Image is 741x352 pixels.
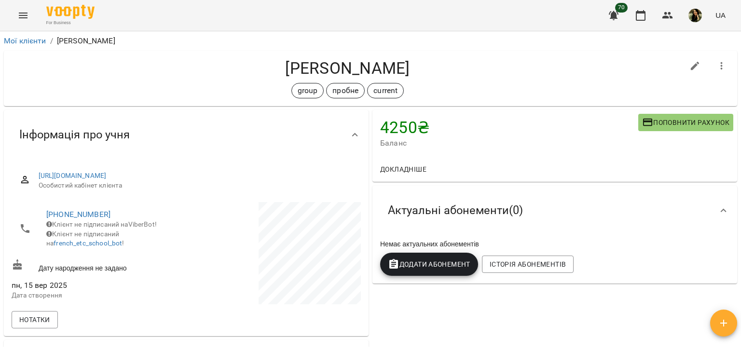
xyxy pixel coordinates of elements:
li: / [50,35,53,47]
div: Актуальні абонементи(0) [372,186,737,235]
span: Нотатки [19,314,50,325]
span: Поповнити рахунок [642,117,729,128]
span: Особистий кабінет клієнта [39,181,353,190]
div: Немає актуальних абонементів [378,237,731,251]
div: current [367,83,404,98]
span: Баланс [380,137,638,149]
h4: [PERSON_NAME] [12,58,684,78]
p: Дата створення [12,291,184,300]
a: [PHONE_NUMBER] [46,210,110,219]
nav: breadcrumb [4,35,737,47]
img: 5ccaf96a72ceb4fb7565109469418b56.jpg [688,9,702,22]
span: Клієнт не підписаний на ! [46,230,124,247]
h4: 4250 ₴ [380,118,638,137]
span: пн, 15 вер 2025 [12,280,184,291]
div: group [291,83,324,98]
span: Докладніше [380,163,426,175]
button: Поповнити рахунок [638,114,733,131]
span: UA [715,10,726,20]
button: Додати Абонемент [380,253,478,276]
a: [URL][DOMAIN_NAME] [39,172,107,179]
span: Історія абонементів [490,258,566,270]
div: Дату народження не задано [10,257,186,275]
button: Menu [12,4,35,27]
p: group [298,85,318,96]
img: Voopty Logo [46,5,95,19]
span: 70 [615,3,628,13]
button: UA [712,6,729,24]
p: пробне [332,85,358,96]
a: french_etc_school_bot [54,239,122,247]
p: [PERSON_NAME] [57,35,115,47]
div: пробне [326,83,365,98]
span: For Business [46,20,95,26]
p: current [373,85,398,96]
span: Додати Абонемент [388,258,470,270]
button: Докладніше [376,161,430,178]
span: Актуальні абонементи ( 0 ) [388,203,523,218]
span: Інформація про учня [19,127,130,142]
span: Клієнт не підписаний на ViberBot! [46,220,157,228]
a: Мої клієнти [4,36,46,45]
div: Інформація про учня [4,110,369,160]
button: Нотатки [12,311,58,328]
button: Історія абонементів [482,256,574,273]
